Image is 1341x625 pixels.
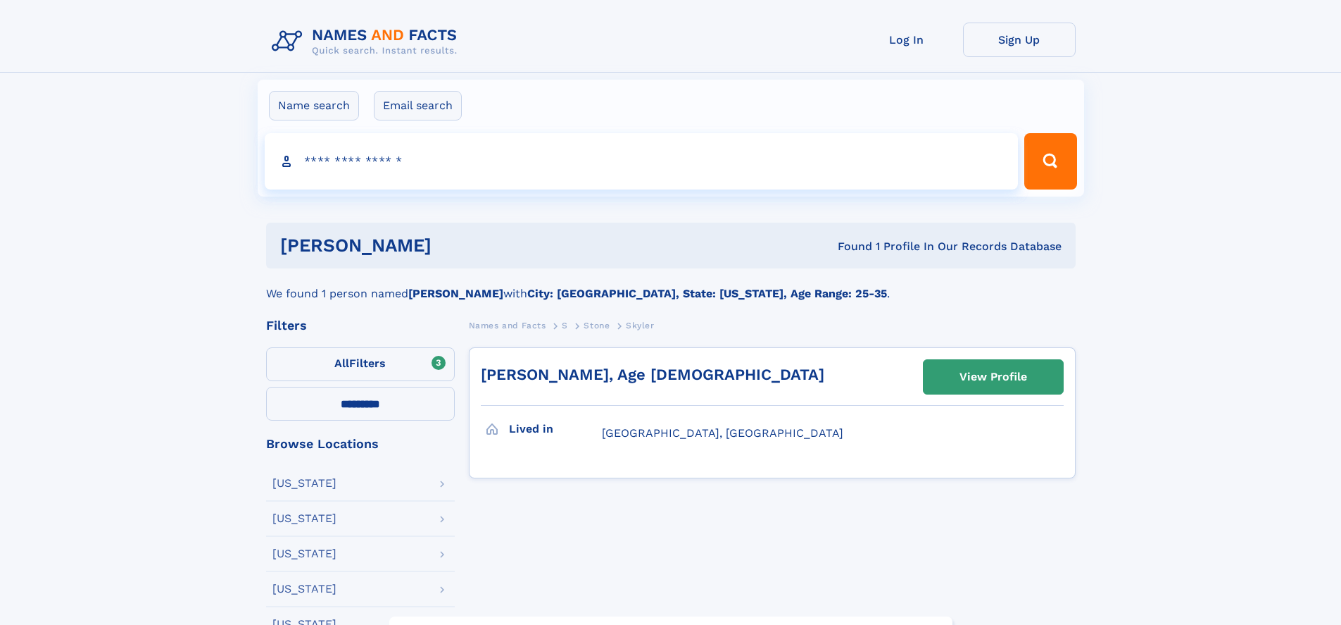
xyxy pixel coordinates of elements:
a: View Profile [924,360,1063,394]
span: Stone [584,321,610,330]
span: All [334,357,349,370]
div: Filters [266,319,455,332]
b: [PERSON_NAME] [408,287,503,300]
div: View Profile [959,361,1027,393]
div: [US_STATE] [272,513,336,524]
b: City: [GEOGRAPHIC_DATA], State: [US_STATE], Age Range: 25-35 [527,287,887,300]
a: Log In [850,23,963,57]
span: Skyler [626,321,655,330]
div: Found 1 Profile In Our Records Database [634,239,1062,254]
img: Logo Names and Facts [266,23,469,61]
label: Filters [266,347,455,381]
h1: [PERSON_NAME] [280,237,635,254]
a: Sign Up [963,23,1076,57]
label: Name search [269,91,359,120]
a: Stone [584,316,610,334]
a: S [562,316,568,334]
div: [US_STATE] [272,478,336,489]
input: search input [265,133,1019,190]
span: S [562,321,568,330]
a: [PERSON_NAME], Age [DEMOGRAPHIC_DATA] [481,366,824,383]
a: Names and Facts [469,316,546,334]
button: Search Button [1024,133,1076,190]
label: Email search [374,91,462,120]
div: We found 1 person named with . [266,268,1076,302]
div: [US_STATE] [272,548,336,559]
span: [GEOGRAPHIC_DATA], [GEOGRAPHIC_DATA] [602,426,843,440]
div: Browse Locations [266,438,455,450]
div: [US_STATE] [272,583,336,595]
h3: Lived in [509,417,602,441]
